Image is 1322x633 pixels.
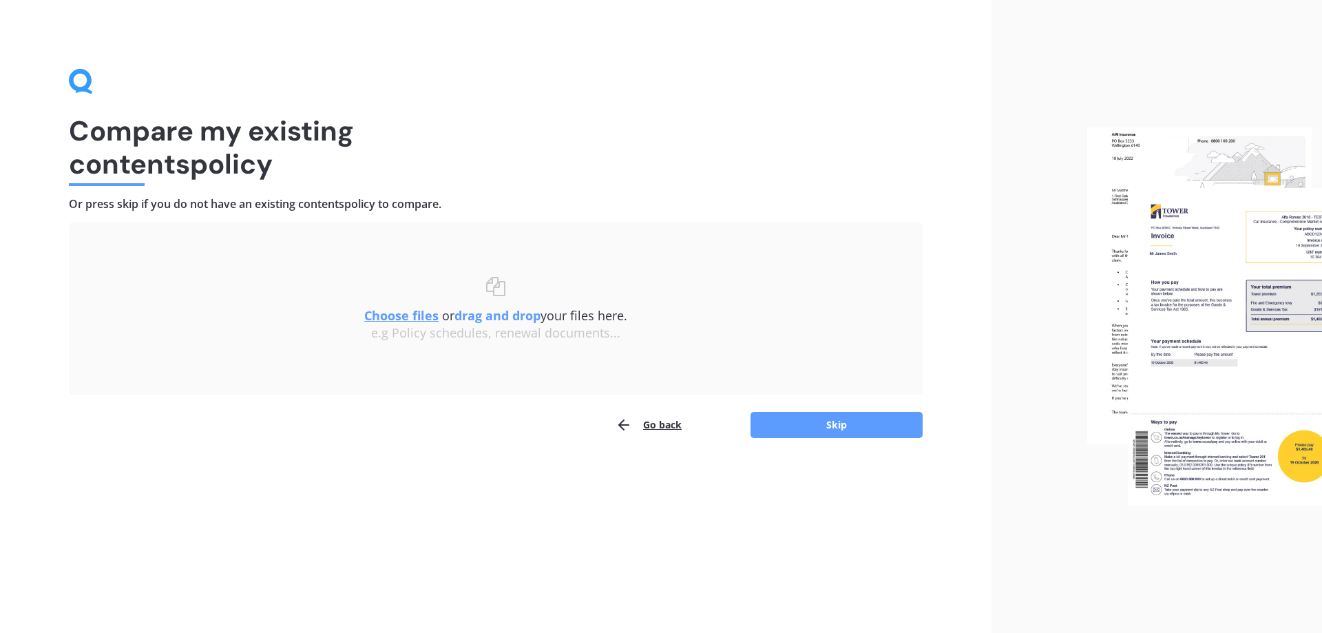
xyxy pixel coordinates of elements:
[454,307,541,324] b: drag and drop
[616,411,682,439] button: Go back
[364,307,627,324] span: or your files here.
[1087,127,1322,506] img: files.webp
[751,412,923,438] button: Skip
[96,326,895,341] div: e.g Policy schedules, renewal documents...
[364,307,439,324] u: Choose files
[69,197,923,211] h4: Or press skip if you do not have an existing contents policy to compare.
[69,114,923,180] h1: Compare my existing contents policy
